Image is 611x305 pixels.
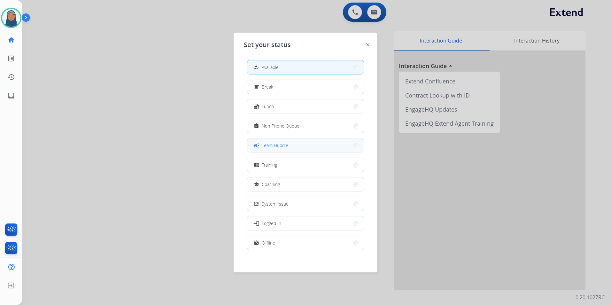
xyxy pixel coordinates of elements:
span: Coaching [262,181,280,188]
mat-icon: assignment [254,123,259,129]
mat-icon: phonelink_off [254,201,259,207]
button: Team Huddle [247,138,364,152]
img: avatar [2,9,20,27]
mat-icon: inbox [7,92,15,99]
button: System Issue [247,197,364,211]
button: Logged In [247,216,364,230]
mat-icon: free_breakfast [254,84,259,90]
mat-icon: list_alt [7,55,15,62]
mat-icon: menu_book [254,162,259,168]
mat-icon: home [7,36,15,44]
span: Non-Phone Queue [262,122,299,129]
button: Offline [247,236,364,250]
mat-icon: school [254,182,259,187]
span: Set your status [244,40,291,49]
img: close-button [366,43,369,46]
mat-icon: campaign [253,142,259,148]
button: Lunch [247,99,364,113]
mat-icon: fastfood [254,104,259,109]
span: Break [262,83,273,90]
button: Coaching [247,177,364,191]
mat-icon: history [7,73,15,81]
mat-icon: login [253,220,259,226]
p: 0.20.1027RC [576,293,605,301]
mat-icon: work_off [254,240,259,246]
span: Logged In [262,220,281,227]
span: Team Huddle [262,142,288,149]
span: Available [262,64,279,71]
span: Training [262,161,277,168]
button: Training [247,158,364,172]
span: Offline [262,239,275,246]
mat-icon: how_to_reg [254,65,259,70]
span: Lunch [262,103,274,110]
button: Non-Phone Queue [247,119,364,133]
span: System Issue [262,200,289,207]
button: Available [247,60,364,74]
button: Break [247,80,364,94]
